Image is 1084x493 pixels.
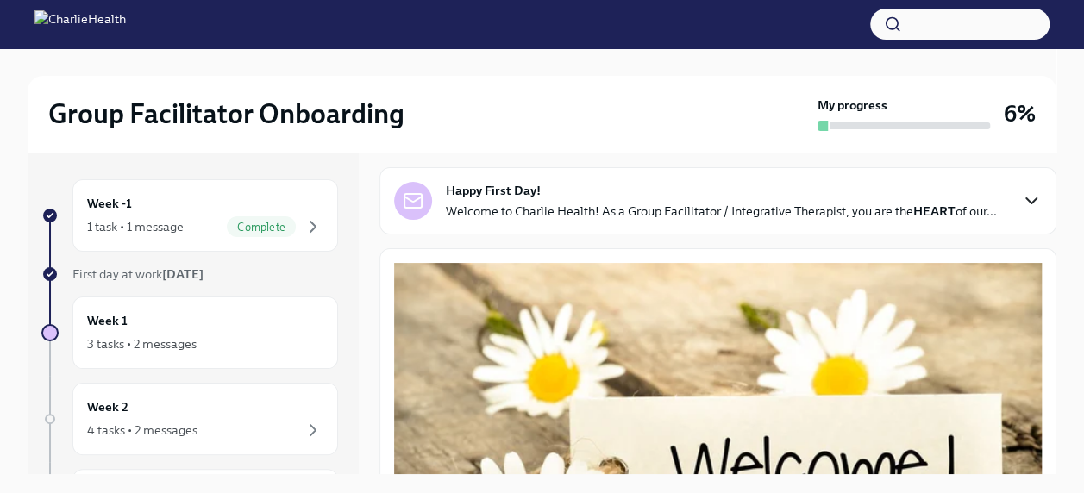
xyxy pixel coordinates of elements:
div: 3 tasks • 2 messages [87,335,197,353]
span: First day at work [72,266,204,282]
div: 4 tasks • 2 messages [87,421,197,439]
a: Week -11 task • 1 messageComplete [41,179,338,252]
h2: Group Facilitator Onboarding [48,97,404,131]
img: CharlieHealth [34,10,126,38]
h6: Week -1 [87,194,132,213]
p: Welcome to Charlie Health! As a Group Facilitator / Integrative Therapist, you are the of our... [446,203,997,220]
h3: 6% [1004,98,1036,129]
strong: My progress [818,97,887,114]
div: 1 task • 1 message [87,218,184,235]
strong: Happy First Day! [446,182,541,199]
a: Week 24 tasks • 2 messages [41,383,338,455]
strong: [DATE] [162,266,204,282]
h6: Week 1 [87,311,128,330]
h6: Week 2 [87,397,128,416]
a: Week 13 tasks • 2 messages [41,296,338,369]
a: First day at work[DATE] [41,265,338,283]
strong: HEART [913,203,956,219]
span: Complete [227,221,296,234]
